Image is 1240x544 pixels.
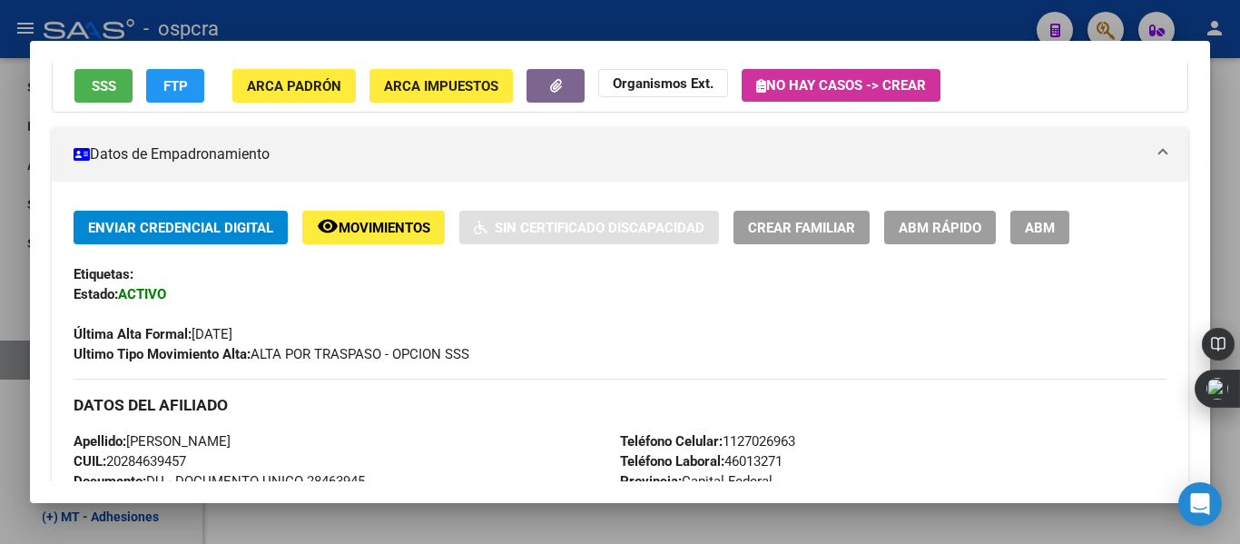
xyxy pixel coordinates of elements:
strong: Apellido: [74,433,126,450]
span: Movimientos [339,220,430,236]
h3: DATOS DEL AFILIADO [74,395,1166,415]
button: SSS [74,69,133,103]
span: SSS [92,78,116,94]
span: Capital Federal [620,473,773,490]
mat-icon: remove_red_eye [317,215,339,237]
mat-expansion-panel-header: Datos de Empadronamiento [52,127,1188,182]
strong: Documento: [74,473,146,490]
span: ARCA Padrón [247,78,341,94]
div: Open Intercom Messenger [1178,482,1222,526]
span: ALTA POR TRASPASO - OPCION SSS [74,346,469,362]
strong: Estado: [74,286,118,302]
span: ARCA Impuestos [384,78,498,94]
span: DU - DOCUMENTO UNICO 28463945 [74,473,365,490]
strong: Provincia: [620,473,682,490]
strong: Teléfono Celular: [620,433,723,450]
button: ABM Rápido [884,211,996,244]
strong: Organismos Ext. [613,75,713,92]
span: ABM Rápido [899,220,981,236]
span: Crear Familiar [748,220,855,236]
button: Crear Familiar [733,211,870,244]
strong: ACTIVO [118,286,166,302]
span: Enviar Credencial Digital [88,220,273,236]
button: ARCA Impuestos [369,69,513,103]
button: Sin Certificado Discapacidad [459,211,719,244]
span: [DATE] [74,326,232,342]
button: Movimientos [302,211,445,244]
button: FTP [146,69,204,103]
span: FTP [163,78,188,94]
strong: Etiquetas: [74,266,133,282]
strong: Teléfono Laboral: [620,453,724,470]
span: No hay casos -> Crear [756,77,926,94]
button: No hay casos -> Crear [742,69,940,102]
strong: Última Alta Formal: [74,326,192,342]
span: 1127026963 [620,433,795,450]
button: ABM [1010,211,1069,244]
span: ABM [1025,220,1055,236]
span: [PERSON_NAME] [74,433,231,450]
span: 20284639457 [74,453,186,470]
span: Sin Certificado Discapacidad [495,220,704,236]
button: Organismos Ext. [598,69,728,97]
button: ARCA Padrón [232,69,356,103]
strong: CUIL: [74,453,106,470]
mat-panel-title: Datos de Empadronamiento [74,143,1145,165]
span: 46013271 [620,453,782,470]
strong: Ultimo Tipo Movimiento Alta: [74,346,251,362]
button: Enviar Credencial Digital [74,211,288,244]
